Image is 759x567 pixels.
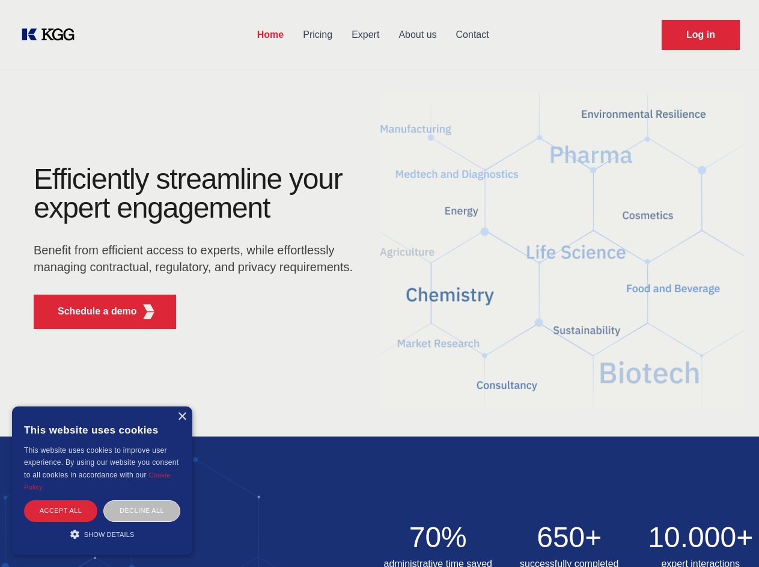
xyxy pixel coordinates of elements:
a: About us [389,19,446,51]
a: Expert [342,19,389,51]
span: This website uses cookies to improve user experience. By using our website you consent to all coo... [24,446,178,479]
iframe: Chat Widget [699,509,759,567]
div: Show details [24,528,180,540]
a: KOL Knowledge Platform: Talk to Key External Experts (KEE) [19,25,84,44]
h2: 650+ [511,523,628,552]
a: Contact [447,19,499,51]
h2: 70% [380,523,497,552]
img: KGG Fifth Element RED [380,78,745,424]
h1: Efficiently streamline your expert engagement [34,165,361,222]
a: Home [248,19,293,51]
p: Schedule a demo [58,304,137,319]
div: Accept all [24,500,97,521]
a: Cookie Policy [24,471,171,491]
p: Benefit from efficient access to experts, while effortlessly managing contractual, regulatory, an... [34,242,361,275]
div: Close [177,412,186,421]
a: Pricing [293,19,342,51]
span: Show details [84,531,135,538]
a: Request Demo [662,20,740,50]
div: This website uses cookies [24,415,180,444]
div: Decline all [103,500,180,521]
img: KGG Fifth Element RED [141,304,156,319]
button: Schedule a demoKGG Fifth Element RED [34,295,176,329]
